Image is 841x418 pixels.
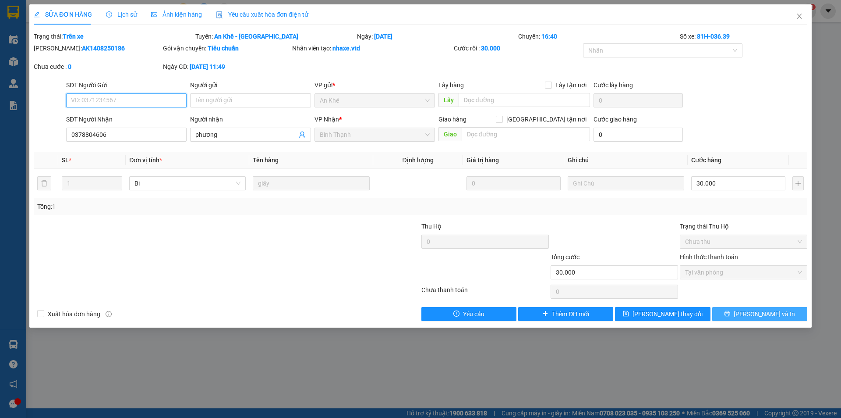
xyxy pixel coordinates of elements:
label: Cước lấy hàng [594,82,633,89]
span: save [623,311,629,318]
span: printer [724,311,730,318]
span: user-add [299,131,306,138]
div: Ngày: [356,32,518,41]
div: [PERSON_NAME]: [34,43,161,53]
div: Chưa thanh toán [420,285,550,300]
button: exclamation-circleYêu cầu [421,307,516,321]
input: Ghi Chú [568,176,684,190]
input: Dọc đường [459,93,590,107]
span: Ảnh kiện hàng [151,11,202,18]
div: VP gửi [314,80,435,90]
b: AK1408250186 [82,45,125,52]
th: Ghi chú [564,152,688,169]
span: Thu Hộ [421,223,442,230]
b: An Khê - [GEOGRAPHIC_DATA] [214,33,298,40]
span: Tên hàng [253,157,279,164]
span: Thêm ĐH mới [552,309,589,319]
label: Hình thức thanh toán [680,254,738,261]
label: Cước giao hàng [594,116,637,123]
b: 0 [68,63,71,70]
input: Dọc đường [462,127,590,141]
div: SĐT Người Nhận [66,114,187,124]
span: Yêu cầu [463,309,484,319]
span: Lịch sử [106,11,137,18]
span: Giao hàng [438,116,466,123]
span: Bình Thạnh [320,128,430,141]
span: Lấy tận nơi [552,80,590,90]
div: SĐT Người Gửi [66,80,187,90]
span: Cước hàng [691,157,721,164]
span: Tại văn phòng [685,266,802,279]
span: SL [62,157,69,164]
span: Giá trị hàng [466,157,499,164]
span: Lấy hàng [438,82,464,89]
b: Trên xe [63,33,84,40]
span: close [796,13,803,20]
span: exclamation-circle [453,311,459,318]
input: Cước giao hàng [594,128,683,142]
button: Close [787,4,812,29]
div: Cước rồi : [454,43,581,53]
button: plus [792,176,804,190]
div: Người gửi [190,80,311,90]
span: [PERSON_NAME] và In [734,309,795,319]
span: picture [151,11,157,18]
b: [DATE] 11:49 [190,63,225,70]
span: plus [542,311,548,318]
img: icon [216,11,223,18]
b: nhaxe.vtd [332,45,360,52]
b: 81H-036.39 [697,33,730,40]
div: Tổng: 1 [37,202,325,211]
span: Bì [134,177,240,190]
div: Người nhận [190,114,311,124]
span: clock-circle [106,11,112,18]
span: Tổng cước [551,254,580,261]
b: 30.000 [481,45,500,52]
span: [GEOGRAPHIC_DATA] tận nơi [503,114,590,124]
input: 0 [466,176,561,190]
div: Số xe: [679,32,808,41]
div: Gói vận chuyển: [163,43,290,53]
button: delete [37,176,51,190]
span: Yêu cầu xuất hóa đơn điện tử [216,11,308,18]
button: save[PERSON_NAME] thay đổi [615,307,710,321]
div: Trạng thái: [33,32,194,41]
span: info-circle [106,311,112,317]
div: Chuyến: [517,32,679,41]
span: Giao [438,127,462,141]
span: VP Nhận [314,116,339,123]
span: edit [34,11,40,18]
b: [DATE] [374,33,392,40]
input: Cước lấy hàng [594,93,683,107]
span: Đơn vị tính [129,157,162,164]
button: printer[PERSON_NAME] và In [712,307,807,321]
button: plusThêm ĐH mới [518,307,613,321]
span: Định lượng [403,157,434,164]
div: Nhân viên tạo: [292,43,452,53]
input: VD: Bàn, Ghế [253,176,369,190]
span: SỬA ĐƠN HÀNG [34,11,92,18]
div: Ngày GD: [163,62,290,71]
div: Trạng thái Thu Hộ [680,222,807,231]
div: Tuyến: [194,32,356,41]
span: [PERSON_NAME] thay đổi [633,309,703,319]
b: 16:40 [541,33,557,40]
span: An Khê [320,94,430,107]
span: Chưa thu [685,235,802,248]
b: Tiêu chuẩn [208,45,239,52]
span: Lấy [438,93,459,107]
div: Chưa cước : [34,62,161,71]
span: Xuất hóa đơn hàng [44,309,104,319]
